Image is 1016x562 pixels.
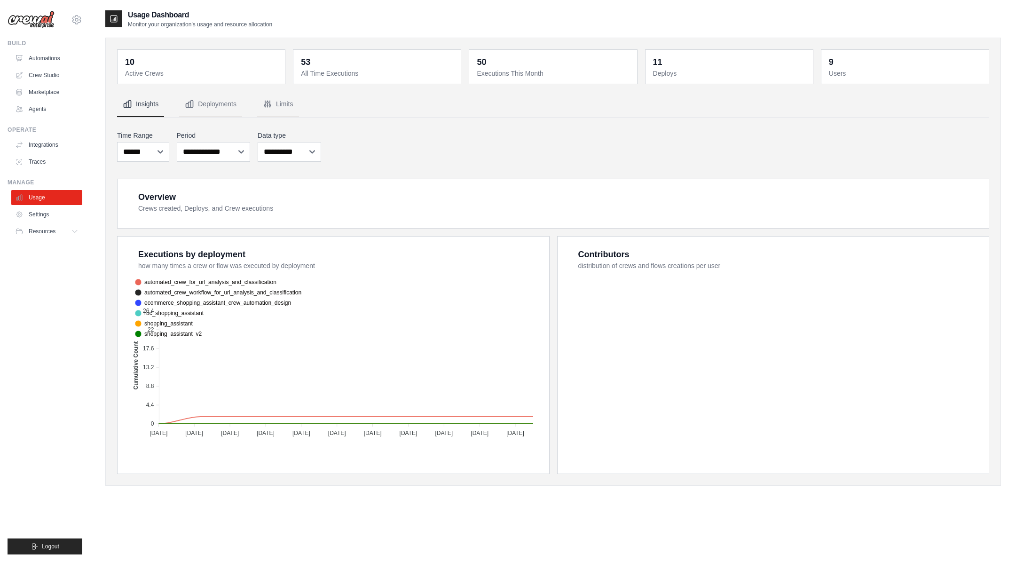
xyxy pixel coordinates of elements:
[11,51,82,66] a: Automations
[117,131,169,140] label: Time Range
[11,154,82,169] a: Traces
[11,85,82,100] a: Marketplace
[146,402,154,408] tspan: 4.4
[11,224,82,239] button: Resources
[11,68,82,83] a: Crew Studio
[11,207,82,222] a: Settings
[179,92,242,117] button: Deployments
[829,55,834,69] div: 9
[143,308,154,314] tspan: 26.4
[146,383,154,389] tspan: 8.8
[117,92,164,117] button: Insights
[117,92,989,117] nav: Tabs
[125,55,134,69] div: 10
[135,330,202,338] span: shopping_assistant_v2
[8,40,82,47] div: Build
[150,430,167,436] tspan: [DATE]
[138,248,245,261] div: Executions by deployment
[221,430,239,436] tspan: [DATE]
[11,137,82,152] a: Integrations
[143,345,154,352] tspan: 17.6
[292,430,310,436] tspan: [DATE]
[151,420,154,427] tspan: 0
[8,179,82,186] div: Manage
[125,69,279,78] dt: Active Crews
[133,341,139,390] text: Cumulative Count
[400,430,417,436] tspan: [DATE]
[135,319,193,328] span: shopping_assistant
[328,430,346,436] tspan: [DATE]
[258,131,321,140] label: Data type
[11,102,82,117] a: Agents
[138,204,977,213] dt: Crews created, Deploys, and Crew executions
[8,11,55,29] img: Logo
[506,430,524,436] tspan: [DATE]
[185,430,203,436] tspan: [DATE]
[477,55,486,69] div: 50
[8,126,82,134] div: Operate
[177,131,251,140] label: Period
[257,92,299,117] button: Limits
[578,261,978,270] dt: distribution of crews and flows creations per user
[11,190,82,205] a: Usage
[301,55,310,69] div: 53
[29,228,55,235] span: Resources
[471,430,488,436] tspan: [DATE]
[257,430,275,436] tspan: [DATE]
[301,69,455,78] dt: All Time Executions
[477,69,631,78] dt: Executions This Month
[578,248,630,261] div: Contributors
[135,299,291,307] span: ecommerce_shopping_assistant_crew_automation_design
[42,543,59,550] span: Logout
[128,9,272,21] h2: Usage Dashboard
[138,261,538,270] dt: how many times a crew or flow was executed by deployment
[653,55,662,69] div: 11
[135,288,301,297] span: automated_crew_workflow_for_url_analysis_and_classification
[829,69,983,78] dt: Users
[143,364,154,371] tspan: 13.2
[148,326,154,333] tspan: 22
[653,69,807,78] dt: Deploys
[8,538,82,554] button: Logout
[364,430,382,436] tspan: [DATE]
[435,430,453,436] tspan: [DATE]
[138,190,176,204] div: Overview
[135,278,276,286] span: automated_crew_for_url_analysis_and_classification
[135,309,204,317] span: rbc_shopping_assistant
[128,21,272,28] p: Monitor your organization's usage and resource allocation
